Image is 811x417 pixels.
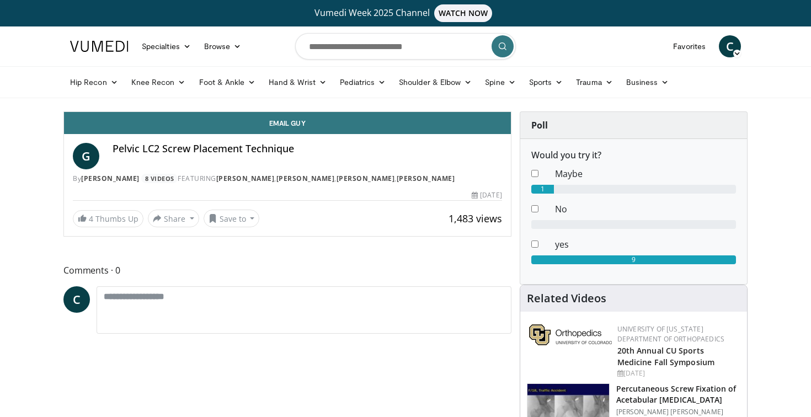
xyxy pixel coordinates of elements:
a: Pediatrics [333,71,392,93]
a: Spine [478,71,522,93]
span: 1,483 views [449,212,502,225]
a: [PERSON_NAME] [81,174,140,183]
a: 8 Videos [141,174,178,183]
dd: Maybe [547,167,744,180]
a: Favorites [666,35,712,57]
div: 1 [531,185,554,194]
a: C [719,35,741,57]
div: [DATE] [472,190,501,200]
a: Specialties [135,35,198,57]
dd: No [547,202,744,216]
div: 9 [531,255,736,264]
a: 4 Thumbs Up [73,210,143,227]
a: Shoulder & Elbow [392,71,478,93]
a: [PERSON_NAME] [216,174,275,183]
span: Comments 0 [63,263,511,277]
dd: yes [547,238,744,251]
a: Sports [522,71,570,93]
span: 4 [89,213,93,224]
strong: Poll [531,119,548,131]
h4: Related Videos [527,292,606,305]
a: Hip Recon [63,71,125,93]
a: 20th Annual CU Sports Medicine Fall Symposium [617,345,714,367]
a: [PERSON_NAME] [337,174,395,183]
h4: Pelvic LC2 Screw Placement Technique [113,143,502,155]
a: G [73,143,99,169]
input: Search topics, interventions [295,33,516,60]
img: VuMedi Logo [70,41,129,52]
div: [DATE] [617,368,738,378]
span: WATCH NOW [434,4,493,22]
a: Trauma [569,71,620,93]
h6: Would you try it? [531,150,736,161]
a: Foot & Ankle [193,71,263,93]
a: Vumedi Week 2025 ChannelWATCH NOW [72,4,739,22]
a: C [63,286,90,313]
a: University of [US_STATE] Department of Orthopaedics [617,324,724,344]
h3: Percutaneous Screw Fixation of Acetabular [MEDICAL_DATA] [616,383,740,405]
div: By FEATURING , , , [73,174,502,184]
a: Knee Recon [125,71,193,93]
img: 355603a8-37da-49b6-856f-e00d7e9307d3.png.150x105_q85_autocrop_double_scale_upscale_version-0.2.png [529,324,612,345]
a: Business [620,71,676,93]
button: Share [148,210,199,227]
a: [PERSON_NAME] [397,174,455,183]
a: Hand & Wrist [262,71,333,93]
a: Browse [198,35,248,57]
a: [PERSON_NAME] [276,174,335,183]
a: Email Guy [64,112,511,134]
p: [PERSON_NAME] [PERSON_NAME] [616,408,740,416]
button: Save to [204,210,260,227]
